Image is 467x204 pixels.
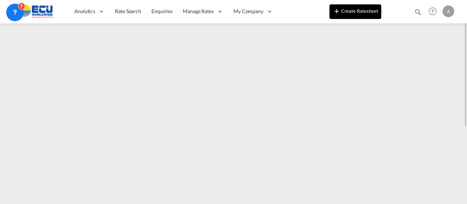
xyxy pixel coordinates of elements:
[414,8,422,16] md-icon: icon-magnify
[329,4,381,19] button: icon-plus 400-fgCreate Ratesheet
[233,8,263,15] span: My Company
[443,5,454,17] div: A
[74,8,95,15] span: Analytics
[183,8,214,15] span: Manage Rates
[115,8,141,14] span: Rate Search
[332,7,341,15] md-icon: icon-plus 400-fg
[427,5,439,18] span: Help
[427,5,443,18] div: Help
[414,8,422,19] div: icon-magnify
[11,3,60,20] img: 6cccb1402a9411edb762cf9624ab9cda.png
[151,8,173,14] span: Enquiries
